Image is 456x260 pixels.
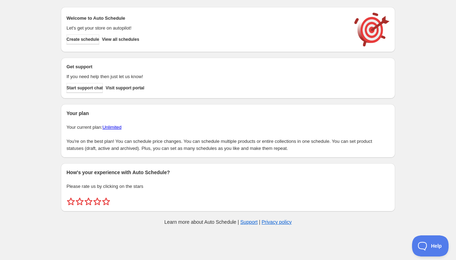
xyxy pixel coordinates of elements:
a: Start support chat [66,83,103,93]
button: Create schedule [66,34,99,44]
h2: Get support [66,63,347,70]
p: Learn more about Auto Schedule | | [164,218,292,226]
span: Create schedule [66,37,99,42]
span: View all schedules [102,37,139,42]
span: Start support chat [66,85,103,91]
p: Your current plan: [66,124,389,131]
p: You're on the best plan! You can schedule price changes. You can schedule multiple products or en... [66,138,389,152]
h2: Your plan [66,110,389,117]
p: Please rate us by clicking on the stars [66,183,389,190]
h2: How's your experience with Auto Schedule? [66,169,389,176]
a: Privacy policy [262,219,292,225]
p: If you need help then just let us know! [66,73,347,80]
h2: Welcome to Auto Schedule [66,15,347,22]
a: Support [240,219,258,225]
p: Let's get your store on autopilot! [66,25,347,32]
a: Unlimited [102,125,121,130]
span: Visit support portal [106,85,144,91]
button: View all schedules [102,34,139,44]
iframe: Toggle Customer Support [412,235,449,256]
a: Visit support portal [106,83,144,93]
